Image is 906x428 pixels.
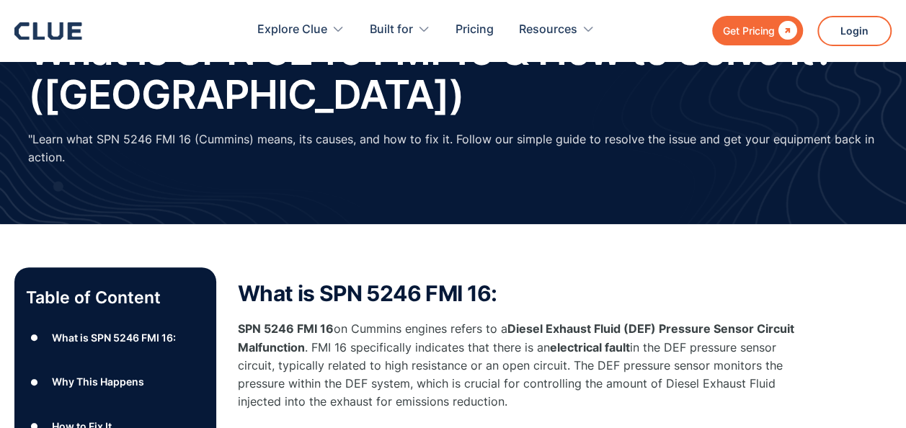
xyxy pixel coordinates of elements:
p: Table of Content [26,286,205,309]
strong: What is SPN 5246 FMI 16: [238,280,497,306]
div:  [775,22,797,40]
strong: electrical fault [550,340,630,355]
div: Resources [519,7,577,53]
a: Pricing [456,7,494,53]
h1: What is SPN 5246 FMI 16 & How to Solve It? ([GEOGRAPHIC_DATA]) [28,29,879,116]
strong: Diesel Exhaust Fluid (DEF) Pressure Sensor Circuit Malfunction [238,321,794,354]
div: Explore Clue [257,7,345,53]
p: on Cummins engines refers to a . FMI 16 specifically indicates that there is an in the DEF pressu... [238,320,814,411]
a: Login [817,16,892,46]
p: "Learn what SPN 5246 FMI 16 (Cummins) means, its causes, and how to fix it. Follow our simple gui... [28,130,879,166]
a: ●Why This Happens [26,371,205,393]
a: Get Pricing [712,16,803,45]
div: Built for [370,7,430,53]
div: ● [26,327,43,349]
div: ● [26,371,43,393]
div: Resources [519,7,595,53]
div: Get Pricing [723,22,775,40]
div: Built for [370,7,413,53]
div: Explore Clue [257,7,327,53]
div: What is SPN 5246 FMI 16: [52,329,176,347]
strong: SPN 5246 FMI 16 [238,321,334,336]
a: ●What is SPN 5246 FMI 16: [26,327,205,349]
div: Why This Happens [52,373,144,391]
